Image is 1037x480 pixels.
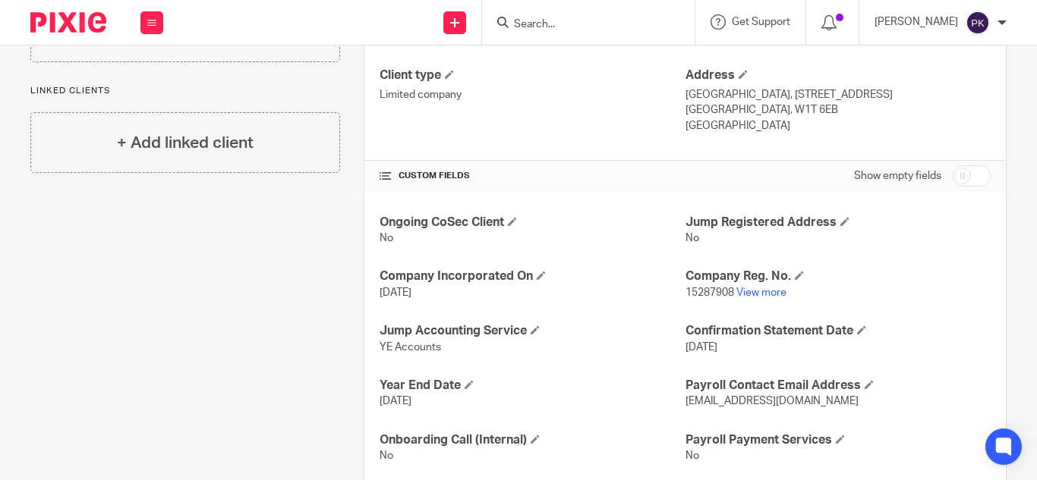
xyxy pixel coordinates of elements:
h4: Client type [380,67,685,83]
h4: CUSTOM FIELDS [380,170,685,182]
span: No [380,233,393,243]
span: YE Accounts [380,342,441,353]
p: [GEOGRAPHIC_DATA] [686,118,991,133]
input: Search [512,18,649,32]
h4: Onboarding Call (Internal) [380,432,685,448]
img: Pixie [30,12,106,33]
span: No [686,233,699,243]
span: No [380,450,393,461]
p: [GEOGRAPHIC_DATA], [STREET_ADDRESS] [686,87,991,102]
span: 15287908 [686,287,734,298]
h4: + Add linked client [117,131,254,155]
span: [DATE] [380,396,411,406]
a: View more [736,287,786,298]
p: Linked clients [30,85,340,97]
label: Show empty fields [854,168,941,184]
span: [DATE] [380,287,411,298]
span: No [686,450,699,461]
p: Limited company [380,87,685,102]
h4: Confirmation Statement Date [686,323,991,339]
h4: Ongoing CoSec Client [380,215,685,231]
span: [DATE] [686,342,717,353]
h4: Address [686,67,991,83]
h4: Payroll Payment Services [686,432,991,448]
h4: Company Incorporated On [380,268,685,284]
h4: Payroll Contact Email Address [686,378,991,394]
img: svg%3E [966,11,990,35]
h4: Jump Accounting Service [380,323,685,339]
p: [PERSON_NAME] [875,14,958,30]
h4: Company Reg. No. [686,268,991,284]
h4: Year End Date [380,378,685,394]
span: [EMAIL_ADDRESS][DOMAIN_NAME] [686,396,859,406]
span: Get Support [732,17,790,27]
h4: Jump Registered Address [686,215,991,231]
p: [GEOGRAPHIC_DATA], W1T 6EB [686,102,991,118]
